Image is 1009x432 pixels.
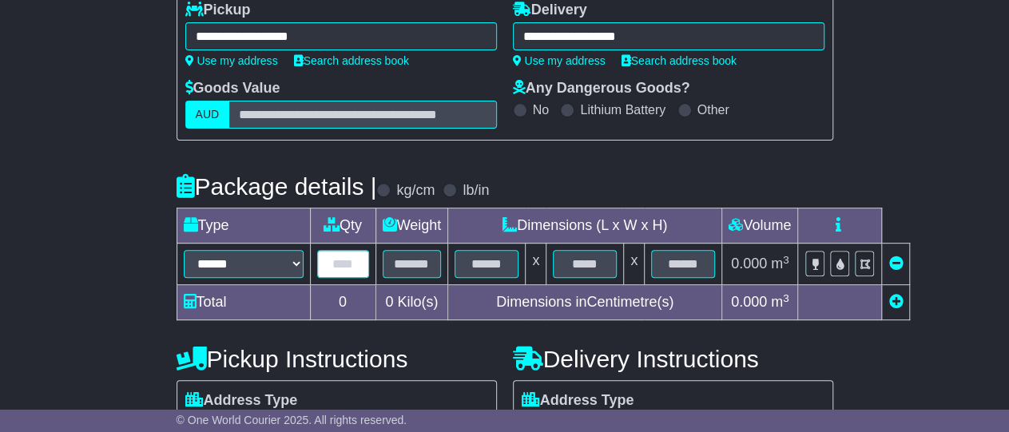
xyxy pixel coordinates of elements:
[177,414,407,426] span: © One World Courier 2025. All rights reserved.
[580,102,665,117] label: Lithium Battery
[624,244,645,285] td: x
[771,294,789,310] span: m
[731,294,767,310] span: 0.000
[513,2,587,19] label: Delivery
[185,392,298,410] label: Address Type
[310,208,375,244] td: Qty
[177,285,310,320] td: Total
[310,285,375,320] td: 0
[622,54,737,67] a: Search address book
[385,294,393,310] span: 0
[522,392,634,410] label: Address Type
[783,254,789,266] sup: 3
[513,80,690,97] label: Any Dangerous Goods?
[513,346,833,372] h4: Delivery Instructions
[771,256,789,271] span: m
[448,285,722,320] td: Dimensions in Centimetre(s)
[185,54,278,67] a: Use my address
[526,244,546,285] td: x
[375,208,448,244] td: Weight
[783,292,789,304] sup: 3
[533,102,549,117] label: No
[888,294,903,310] a: Add new item
[513,54,606,67] a: Use my address
[396,182,435,200] label: kg/cm
[185,101,230,129] label: AUD
[177,173,377,200] h4: Package details |
[448,208,722,244] td: Dimensions (L x W x H)
[294,54,409,67] a: Search address book
[185,80,280,97] label: Goods Value
[888,256,903,271] a: Remove this item
[177,346,497,372] h4: Pickup Instructions
[177,208,310,244] td: Type
[697,102,729,117] label: Other
[463,182,489,200] label: lb/in
[375,285,448,320] td: Kilo(s)
[185,2,251,19] label: Pickup
[722,208,798,244] td: Volume
[731,256,767,271] span: 0.000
